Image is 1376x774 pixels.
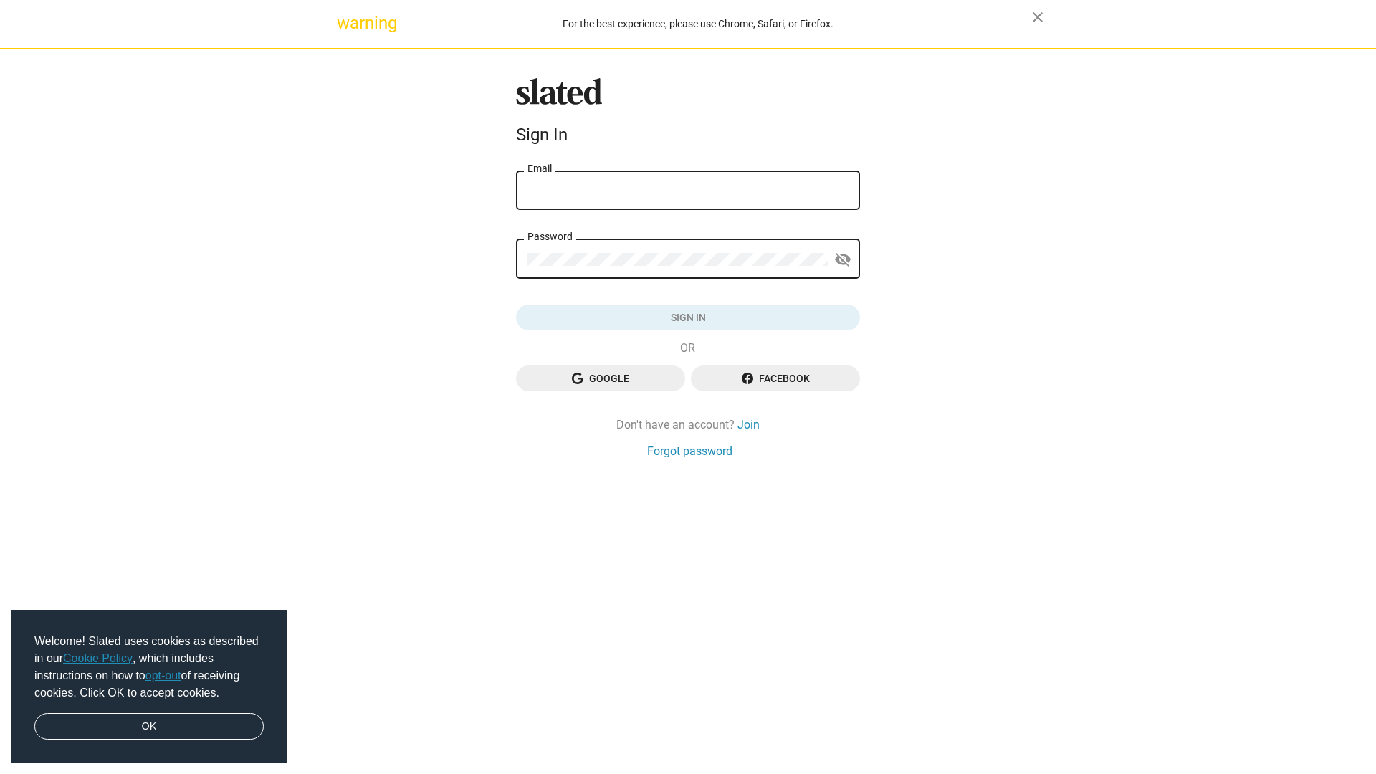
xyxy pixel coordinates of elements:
div: cookieconsent [11,610,287,763]
span: Welcome! Slated uses cookies as described in our , which includes instructions on how to of recei... [34,633,264,702]
mat-icon: close [1029,9,1046,26]
div: Sign In [516,125,860,145]
a: Cookie Policy [63,652,133,664]
a: opt-out [145,669,181,682]
mat-icon: visibility_off [834,249,851,271]
span: Google [527,365,674,391]
span: Facebook [702,365,849,391]
div: For the best experience, please use Chrome, Safari, or Firefox. [364,14,1032,34]
button: Facebook [691,365,860,391]
mat-icon: warning [337,14,354,32]
sl-branding: Sign In [516,78,860,151]
button: Google [516,365,685,391]
a: Join [737,417,760,432]
div: Don't have an account? [516,417,860,432]
button: Show password [828,246,857,274]
a: Forgot password [647,444,732,459]
a: dismiss cookie message [34,713,264,740]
